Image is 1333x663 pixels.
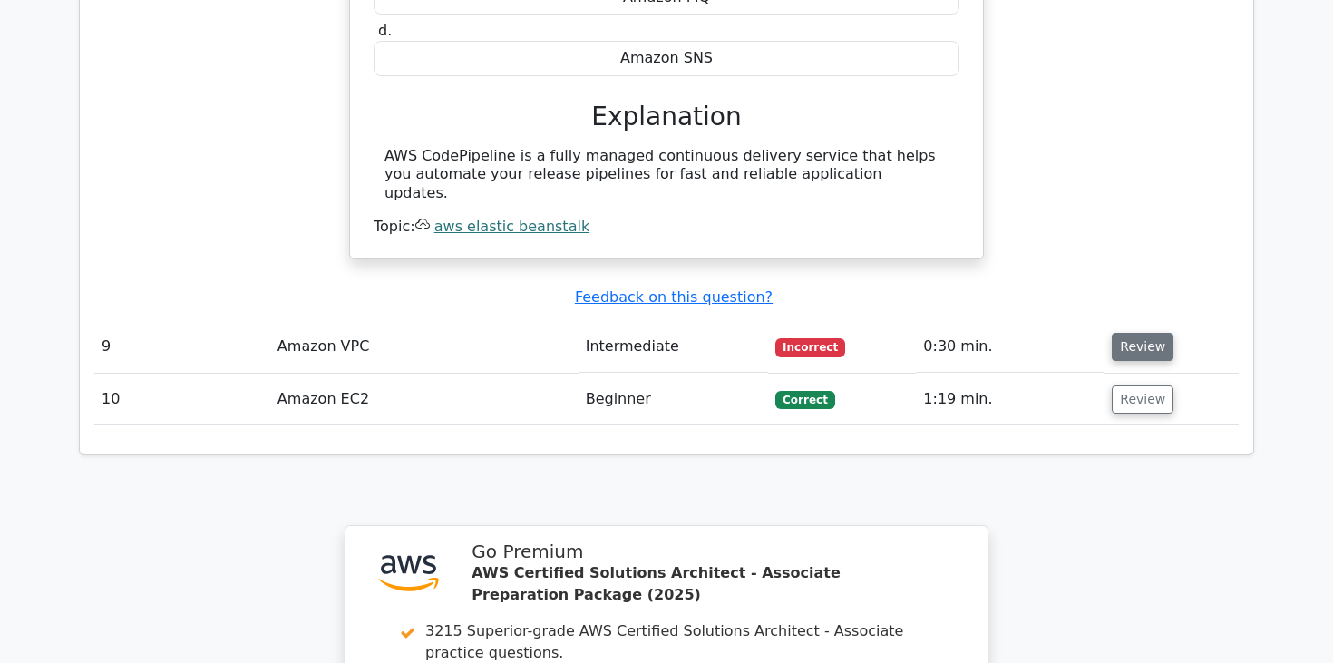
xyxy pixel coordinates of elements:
[434,218,589,235] a: aws elastic beanstalk
[270,374,579,425] td: Amazon EC2
[378,22,392,39] span: d.
[374,41,959,76] div: Amazon SNS
[384,147,949,203] div: AWS CodePipeline is a fully managed continuous delivery service that helps you automate your rele...
[775,338,845,356] span: Incorrect
[916,321,1104,373] td: 0:30 min.
[1112,385,1173,414] button: Review
[579,321,769,373] td: Intermediate
[1112,333,1173,361] button: Review
[94,374,270,425] td: 10
[916,374,1104,425] td: 1:19 min.
[94,321,270,373] td: 9
[775,391,834,409] span: Correct
[374,218,959,237] div: Topic:
[579,374,769,425] td: Beginner
[384,102,949,132] h3: Explanation
[270,321,579,373] td: Amazon VPC
[575,288,773,306] a: Feedback on this question?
